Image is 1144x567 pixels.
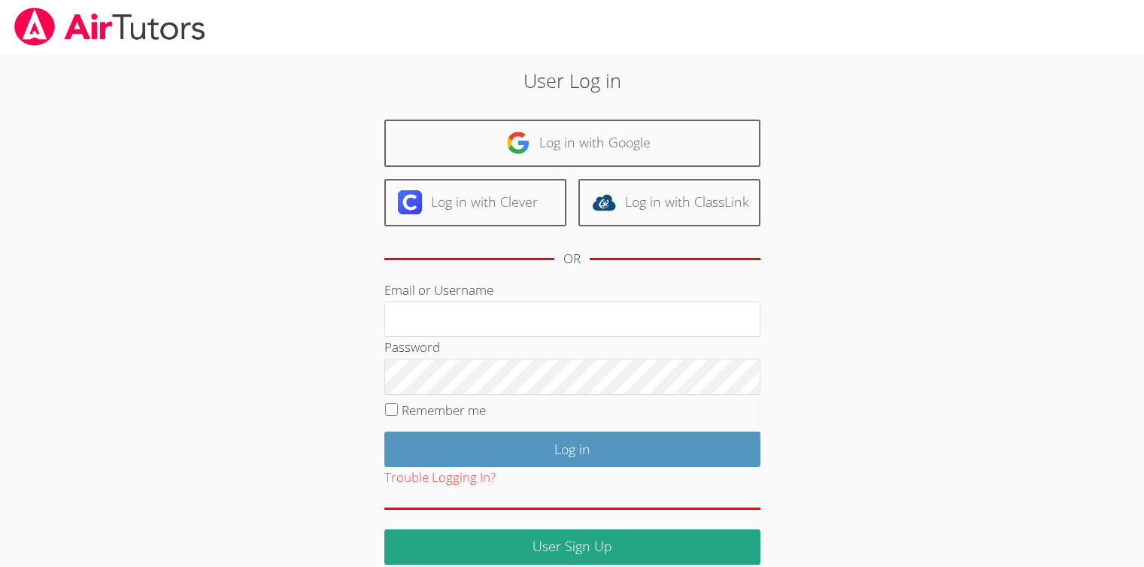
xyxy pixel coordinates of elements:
h2: User Log in [263,66,881,95]
img: classlink-logo-d6bb404cc1216ec64c9a2012d9dc4662098be43eaf13dc465df04b49fa7ab582.svg [592,190,616,214]
a: Log in with Clever [384,179,566,226]
img: google-logo-50288ca7cdecda66e5e0955fdab243c47b7ad437acaf1139b6f446037453330a.svg [506,131,530,155]
img: clever-logo-6eab21bc6e7a338710f1a6ff85c0baf02591cd810cc4098c63d3a4b26e2feb20.svg [398,190,422,214]
label: Password [384,338,440,356]
button: Trouble Logging In? [384,467,496,489]
a: Log in with Google [384,120,760,167]
img: airtutors_banner-c4298cdbf04f3fff15de1276eac7730deb9818008684d7c2e4769d2f7ddbe033.png [13,8,207,46]
a: User Sign Up [384,529,760,565]
a: Log in with ClassLink [578,179,760,226]
label: Remember me [402,402,486,419]
div: OR [563,248,581,270]
label: Email or Username [384,281,493,299]
input: Log in [384,432,760,467]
